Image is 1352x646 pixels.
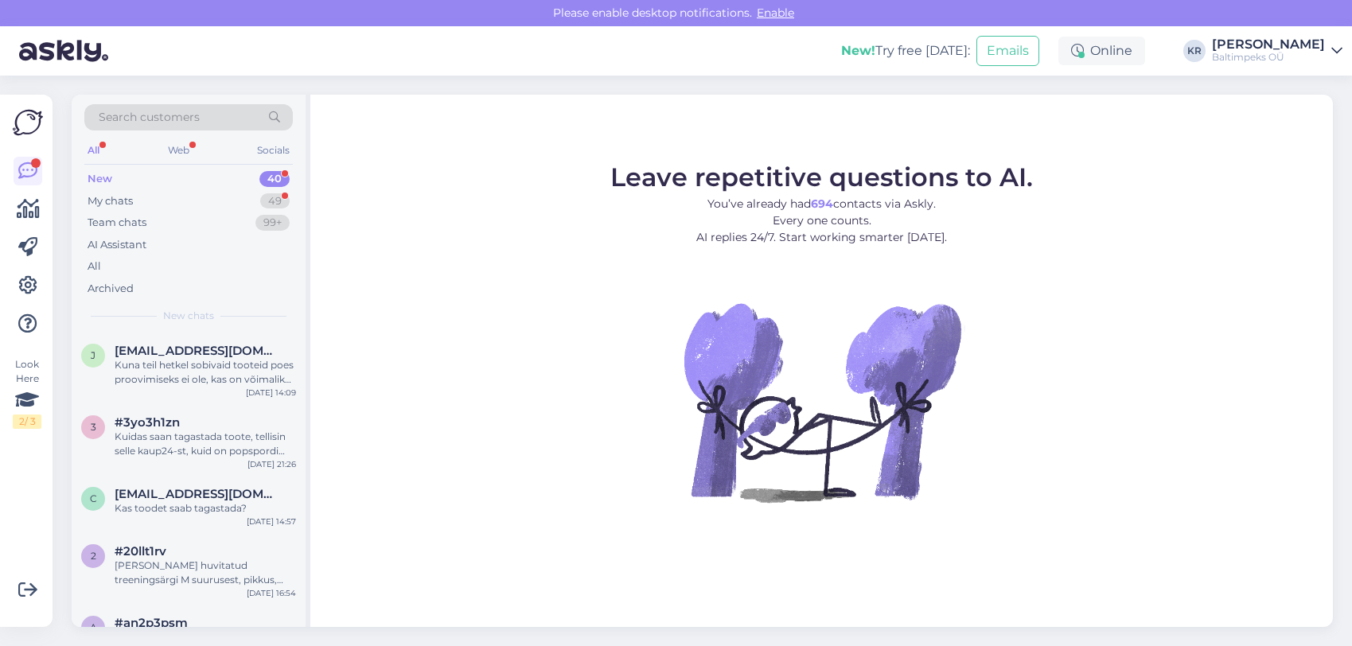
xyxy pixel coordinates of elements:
[1212,38,1342,64] a: [PERSON_NAME]Baltimpeks OÜ
[115,415,180,430] span: #3yo3h1zn
[88,215,146,231] div: Team chats
[88,281,134,297] div: Archived
[115,358,296,387] div: Kuna teil hetkel sobivaid tooteid poes proovimiseks ei ole, kas on võimalik tellida koju erinevad...
[610,196,1033,246] p: You’ve already had contacts via Askly. Every one counts. AI replies 24/7. Start working smarter [...
[259,171,290,187] div: 40
[1212,38,1325,51] div: [PERSON_NAME]
[115,616,188,630] span: #an2p3psm
[115,558,296,587] div: [PERSON_NAME] huvitatud treeningsärgi M suurusest, pikkus, rinnaümbermõõt.
[91,349,95,361] span: j
[91,550,96,562] span: 2
[254,140,293,161] div: Socials
[841,41,970,60] div: Try free [DATE]:
[115,544,166,558] span: #20llt1rv
[115,344,280,358] span: johannamartin.j@gmail.com
[811,197,833,211] b: 694
[1183,40,1206,62] div: KR
[90,492,97,504] span: c
[84,140,103,161] div: All
[841,43,875,58] b: New!
[99,109,200,126] span: Search customers
[88,171,112,187] div: New
[115,501,296,516] div: Kas toodet saab tagastada?
[90,621,97,633] span: a
[260,193,290,209] div: 49
[13,107,43,138] img: Askly Logo
[88,237,146,253] div: AI Assistant
[247,458,296,470] div: [DATE] 21:26
[115,487,280,501] span: celenasangernebo@gmail.com
[163,309,214,323] span: New chats
[13,357,41,429] div: Look Here
[1212,51,1325,64] div: Baltimpeks OÜ
[679,259,965,545] img: No Chat active
[976,36,1039,66] button: Emails
[115,430,296,458] div: Kuidas saan tagastada toote, tellisin selle kaup24-st, kuid on popspordi toode ning kuidas saan r...
[88,259,101,274] div: All
[165,140,193,161] div: Web
[88,193,133,209] div: My chats
[246,387,296,399] div: [DATE] 14:09
[13,414,41,429] div: 2 / 3
[247,587,296,599] div: [DATE] 16:54
[752,6,799,20] span: Enable
[247,516,296,527] div: [DATE] 14:57
[255,215,290,231] div: 99+
[1058,37,1145,65] div: Online
[610,161,1033,193] span: Leave repetitive questions to AI.
[91,421,96,433] span: 3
